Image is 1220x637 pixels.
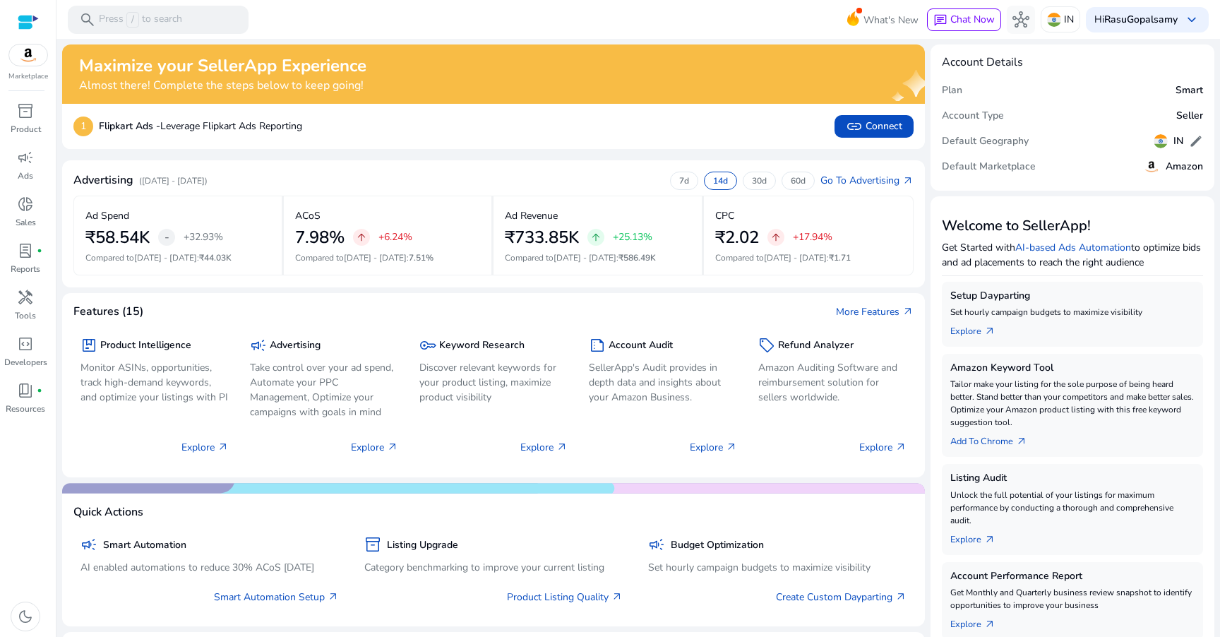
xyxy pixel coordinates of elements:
span: arrow_upward [590,232,602,243]
p: Compared to : [85,251,270,264]
b: RasuGopalsamy [1104,13,1178,26]
img: in.svg [1047,13,1061,27]
p: Get Monthly and Quarterly business review snapshot to identify opportunities to improve your busi... [950,586,1195,612]
a: Add To Chrome [950,429,1039,448]
p: CPC [715,208,734,223]
p: Category benchmarking to improve your current listing [364,560,623,575]
p: Explore [859,440,907,455]
h4: Advertising [73,174,133,187]
img: amazon.svg [9,44,47,66]
p: Ad Revenue [505,208,558,223]
a: Explorearrow_outward [950,318,1007,338]
a: Create Custom Dayparting [776,590,907,605]
span: campaign [250,337,267,354]
p: Sales [16,216,36,229]
img: amazon.svg [1143,158,1160,175]
span: arrow_outward [902,306,914,317]
p: ACoS [295,208,321,223]
a: Explorearrow_outward [950,527,1007,547]
h5: Keyword Research [439,340,525,352]
p: 7d [679,175,689,186]
h5: Budget Optimization [671,540,764,552]
h3: Welcome to SellerApp! [942,218,1203,234]
h5: Advertising [270,340,321,352]
span: inventory_2 [364,536,381,553]
h2: ₹2.02 [715,227,759,248]
a: Product Listing Quality [507,590,623,605]
a: Smart Automation Setup [214,590,339,605]
span: arrow_outward [895,441,907,453]
p: Take control over your ad spend, Automate your PPC Management, Optimize your campaigns with goals... [250,360,398,419]
p: AI enabled automations to reduce 30% ACoS [DATE] [80,560,339,575]
span: ₹1.71 [829,252,851,263]
p: Developers [4,356,47,369]
img: in.svg [1154,134,1168,148]
span: key [419,337,436,354]
span: [DATE] - [DATE] [554,252,616,263]
span: inventory_2 [17,102,34,119]
a: More Featuresarrow_outward [836,304,914,319]
h4: Almost there! Complete the steps below to keep going! [79,79,366,93]
p: Product [11,123,41,136]
span: arrow_upward [356,232,367,243]
p: IN [1064,7,1074,32]
p: Tailor make your listing for the sole purpose of being heard better. Stand better than your compe... [950,378,1195,429]
span: arrow_outward [611,591,623,602]
span: arrow_outward [1016,436,1027,447]
h5: Listing Upgrade [387,540,458,552]
span: ₹44.03K [199,252,232,263]
button: chatChat Now [927,8,1001,31]
h5: Setup Dayparting [950,290,1195,302]
span: arrow_outward [984,534,995,545]
h5: Product Intelligence [100,340,191,352]
span: Connect [846,118,902,135]
p: Tools [15,309,36,322]
p: Reports [11,263,40,275]
h5: Amazon [1166,161,1203,173]
p: 60d [791,175,806,186]
p: +32.93% [184,232,223,242]
h5: Amazon Keyword Tool [950,362,1195,374]
span: hub [1012,11,1029,28]
h4: Account Details [942,56,1023,69]
p: Get Started with to optimize bids and ad placements to reach the right audience [942,240,1203,270]
span: arrow_outward [902,175,914,186]
p: 1 [73,117,93,136]
span: chat [933,13,947,28]
span: lab_profile [17,242,34,259]
span: fiber_manual_record [37,388,42,393]
p: +25.13% [613,232,652,242]
p: 14d [713,175,728,186]
span: campaign [80,536,97,553]
span: ₹586.49K [618,252,656,263]
h5: Refund Analyzer [778,340,854,352]
h5: Default Marketplace [942,161,1036,173]
span: handyman [17,289,34,306]
p: Monitor ASINs, opportunities, track high-demand keywords, and optimize your listings with PI [80,360,229,405]
span: dark_mode [17,608,34,625]
span: arrow_outward [984,326,995,337]
p: Explore [181,440,229,455]
a: Explorearrow_outward [950,612,1007,631]
span: arrow_outward [984,619,995,630]
b: Flipkart Ads - [99,119,160,133]
span: campaign [648,536,665,553]
span: [DATE] - [DATE] [764,252,827,263]
h5: Default Geography [942,136,1029,148]
span: [DATE] - [DATE] [134,252,197,263]
h5: Account Performance Report [950,571,1195,583]
button: linkConnect [835,115,914,138]
p: Set hourly campaign budgets to maximize visibility [950,306,1195,318]
p: SellerApp's Audit provides in depth data and insights about your Amazon Business. [589,360,737,405]
span: arrow_outward [895,591,907,602]
span: donut_small [17,196,34,213]
h5: Plan [942,85,962,97]
h2: 7.98% [295,227,345,248]
h5: Smart [1176,85,1203,97]
span: arrow_outward [387,441,398,453]
p: Unlock the full potential of your listings for maximum performance by conducting a thorough and c... [950,489,1195,527]
span: code_blocks [17,335,34,352]
span: 7.51% [409,252,433,263]
p: Compared to : [715,251,902,264]
p: Ad Spend [85,208,129,223]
